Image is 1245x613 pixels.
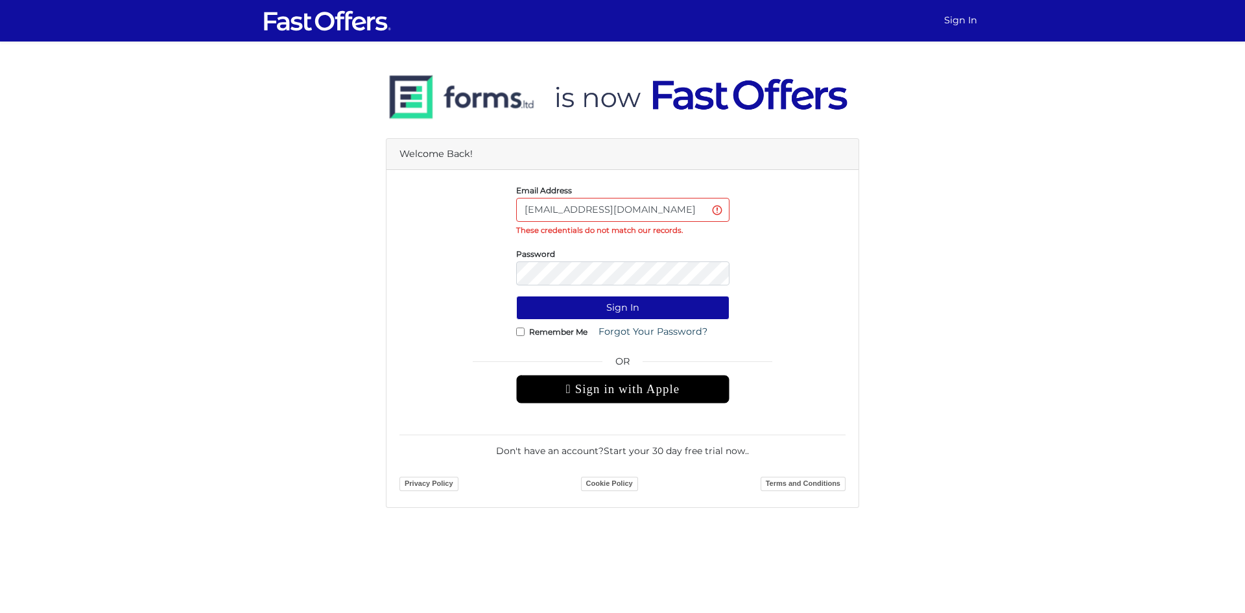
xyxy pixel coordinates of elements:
label: Password [516,252,555,256]
span: OR [516,354,729,375]
a: Forgot Your Password? [590,320,716,344]
a: Sign In [939,8,982,33]
label: Email Address [516,189,572,192]
strong: These credentials do not match our records. [516,226,683,235]
div: Don't have an account? . [399,435,846,458]
label: Remember Me [529,330,587,333]
a: Privacy Policy [399,477,458,491]
a: Cookie Policy [581,477,638,491]
a: Terms and Conditions [761,477,846,491]
div: Welcome Back! [386,139,859,170]
a: Start your 30 day free trial now. [604,445,747,457]
button: Sign In [516,296,729,320]
div: Sign in with Apple [516,375,729,403]
input: E-Mail [516,198,729,222]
